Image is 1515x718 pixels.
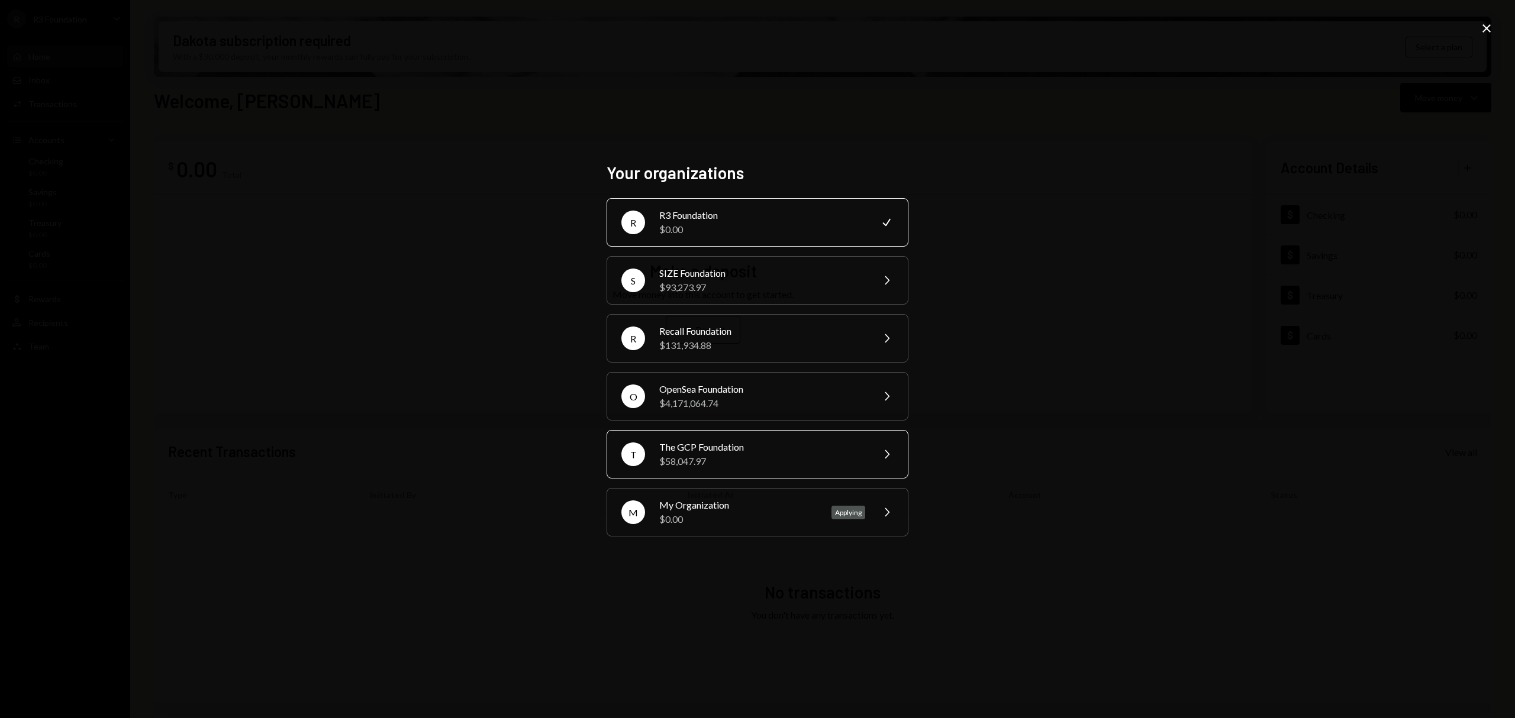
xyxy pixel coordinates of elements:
div: $4,171,064.74 [659,396,865,410]
div: $93,273.97 [659,280,865,295]
div: O [621,384,645,408]
div: T [621,442,645,466]
button: MMy Organization$0.00Applying [607,488,908,536]
div: Recall Foundation [659,324,865,338]
div: The GCP Foundation [659,440,865,454]
div: R [621,326,645,350]
div: R [621,211,645,234]
button: RRecall Foundation$131,934.88 [607,314,908,363]
div: R3 Foundation [659,208,865,222]
div: $131,934.88 [659,338,865,352]
div: $0.00 [659,222,865,237]
div: M [621,500,645,524]
h2: Your organizations [607,161,908,185]
div: SIZE Foundation [659,266,865,280]
div: $0.00 [659,512,817,526]
div: Applying [831,506,865,519]
div: $58,047.97 [659,454,865,468]
button: SSIZE Foundation$93,273.97 [607,256,908,305]
div: S [621,269,645,292]
button: RR3 Foundation$0.00 [607,198,908,247]
div: OpenSea Foundation [659,382,865,396]
button: OOpenSea Foundation$4,171,064.74 [607,372,908,421]
button: TThe GCP Foundation$58,047.97 [607,430,908,478]
div: My Organization [659,498,817,512]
